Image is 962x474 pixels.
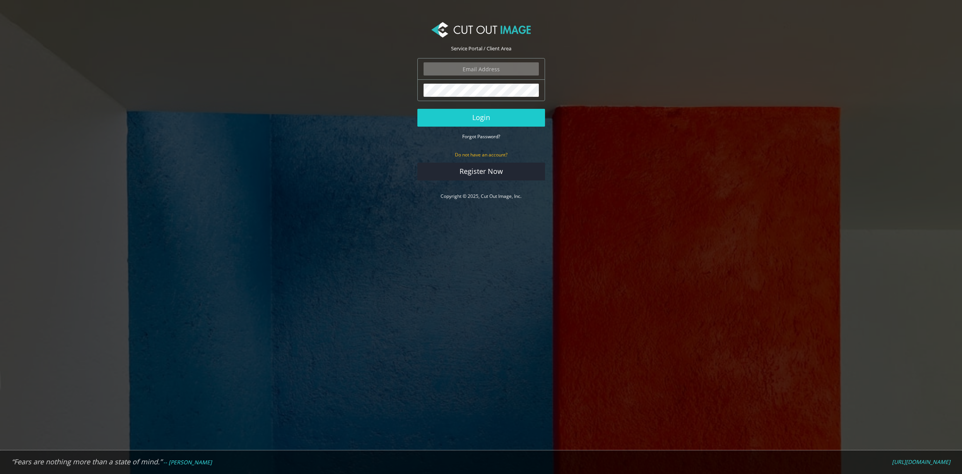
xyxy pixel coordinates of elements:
[455,151,507,158] small: Do not have an account?
[462,133,500,140] a: Forgot Password?
[892,459,950,465] a: [URL][DOMAIN_NAME]
[424,62,539,76] input: Email Address
[451,45,511,52] span: Service Portal / Client Area
[163,459,212,466] em: -- [PERSON_NAME]
[441,193,521,199] a: Copyright © 2025, Cut Out Image, Inc.
[12,457,162,466] em: “Fears are nothing more than a state of mind.”
[431,22,530,38] img: Cut Out Image
[417,109,545,127] button: Login
[417,163,545,180] a: Register Now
